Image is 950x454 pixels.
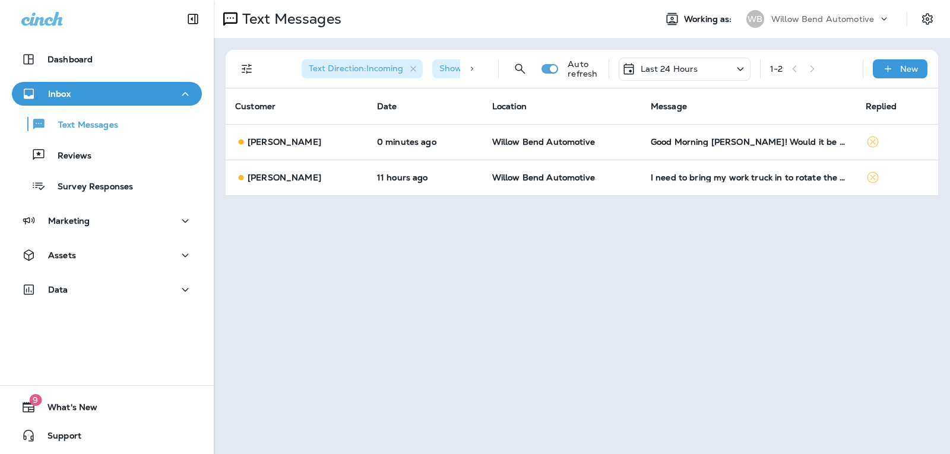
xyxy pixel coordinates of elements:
[309,63,403,74] span: Text Direction : Incoming
[248,137,321,147] p: [PERSON_NAME]
[900,64,919,74] p: New
[439,63,582,74] span: Show Start/Stop/Unsubscribe : true
[12,278,202,301] button: Data
[746,10,764,28] div: WB
[770,64,783,74] div: 1 - 2
[237,10,341,28] p: Text Messages
[176,7,210,31] button: Collapse Sidebar
[568,59,598,78] p: Auto refresh
[771,14,874,24] p: Willow Bend Automotive
[651,101,687,112] span: Message
[46,151,91,162] p: Reviews
[377,101,397,112] span: Date
[47,55,93,64] p: Dashboard
[492,136,595,147] span: Willow Bend Automotive
[492,172,595,183] span: Willow Bend Automotive
[235,101,275,112] span: Customer
[248,173,321,182] p: [PERSON_NAME]
[302,59,423,78] div: Text Direction:Incoming
[12,243,202,267] button: Assets
[12,112,202,136] button: Text Messages
[684,14,734,24] span: Working as:
[48,89,71,99] p: Inbox
[48,216,90,226] p: Marketing
[508,57,532,81] button: Search Messages
[641,64,698,74] p: Last 24 Hours
[12,209,202,233] button: Marketing
[377,137,473,147] p: Sep 11, 2025 08:05 AM
[46,120,118,131] p: Text Messages
[12,173,202,198] button: Survey Responses
[12,47,202,71] button: Dashboard
[866,101,897,112] span: Replied
[29,394,42,406] span: 9
[12,424,202,447] button: Support
[12,82,202,106] button: Inbox
[651,137,847,147] div: Good Morning Cheri! Would it be possible to make an appointment for next Wednesday afternoon to g...
[48,250,76,260] p: Assets
[377,173,473,182] p: Sep 10, 2025 08:30 PM
[36,431,81,445] span: Support
[432,59,602,78] div: Show Start/Stop/Unsubscribe:true
[12,395,202,419] button: 9What's New
[12,142,202,167] button: Reviews
[48,285,68,294] p: Data
[492,101,527,112] span: Location
[917,8,938,30] button: Settings
[651,173,847,182] div: I need to bring my work truck in to rotate the tires. My problem is that it's very hard to schedu...
[36,402,97,417] span: What's New
[46,182,133,193] p: Survey Responses
[235,57,259,81] button: Filters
